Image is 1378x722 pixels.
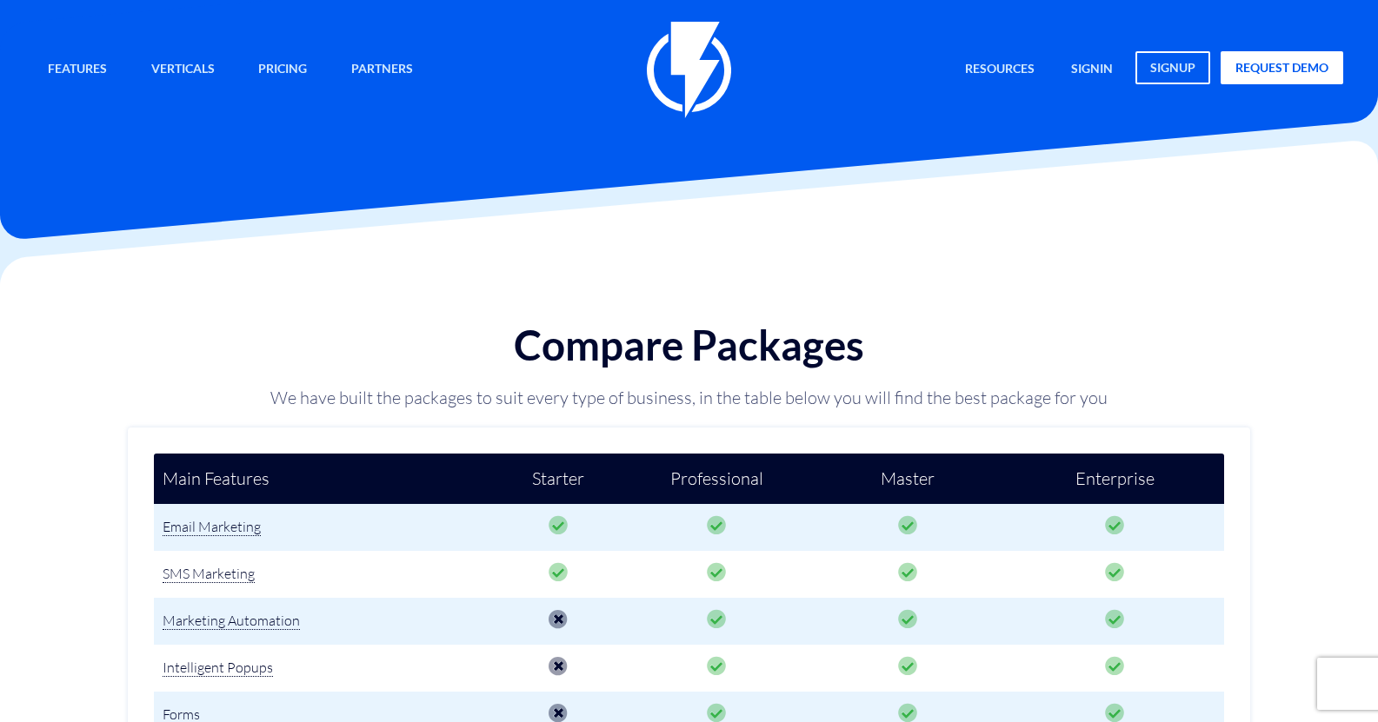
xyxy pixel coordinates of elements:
span: Intelligent Popups [163,659,273,677]
a: signin [1058,51,1126,89]
a: Features [35,51,120,89]
td: Professional [624,454,809,505]
td: Starter [492,454,623,505]
span: Email Marketing [163,518,261,536]
td: Enterprise [1006,454,1224,505]
a: Partners [338,51,426,89]
a: Verticals [138,51,228,89]
td: Master [809,454,1006,505]
p: We have built the packages to suit every type of business, in the table below you will find the b... [251,386,1127,410]
a: Resources [952,51,1048,89]
h1: Compare Packages [251,322,1127,368]
a: request demo [1221,51,1343,84]
td: Main Features [154,454,492,505]
span: SMS Marketing [163,565,255,583]
a: signup [1135,51,1210,84]
a: Pricing [245,51,320,89]
span: Marketing Automation [163,612,300,630]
